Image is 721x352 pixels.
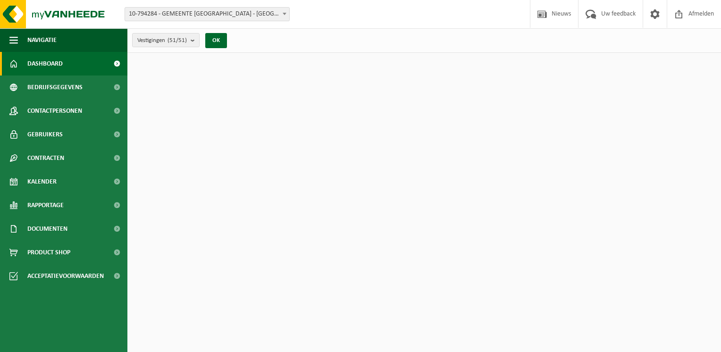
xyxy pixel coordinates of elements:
span: Gebruikers [27,123,63,146]
button: OK [205,33,227,48]
span: Product Shop [27,241,70,264]
span: Vestigingen [137,34,187,48]
span: Dashboard [27,52,63,75]
span: 10-794284 - GEMEENTE BEVEREN - BEVEREN-WAAS [125,8,289,21]
span: Contracten [27,146,64,170]
span: Bedrijfsgegevens [27,75,83,99]
span: Navigatie [27,28,57,52]
button: Vestigingen(51/51) [132,33,200,47]
span: Documenten [27,217,67,241]
span: Contactpersonen [27,99,82,123]
span: Rapportage [27,193,64,217]
span: Kalender [27,170,57,193]
count: (51/51) [168,37,187,43]
span: Acceptatievoorwaarden [27,264,104,288]
span: 10-794284 - GEMEENTE BEVEREN - BEVEREN-WAAS [125,7,290,21]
